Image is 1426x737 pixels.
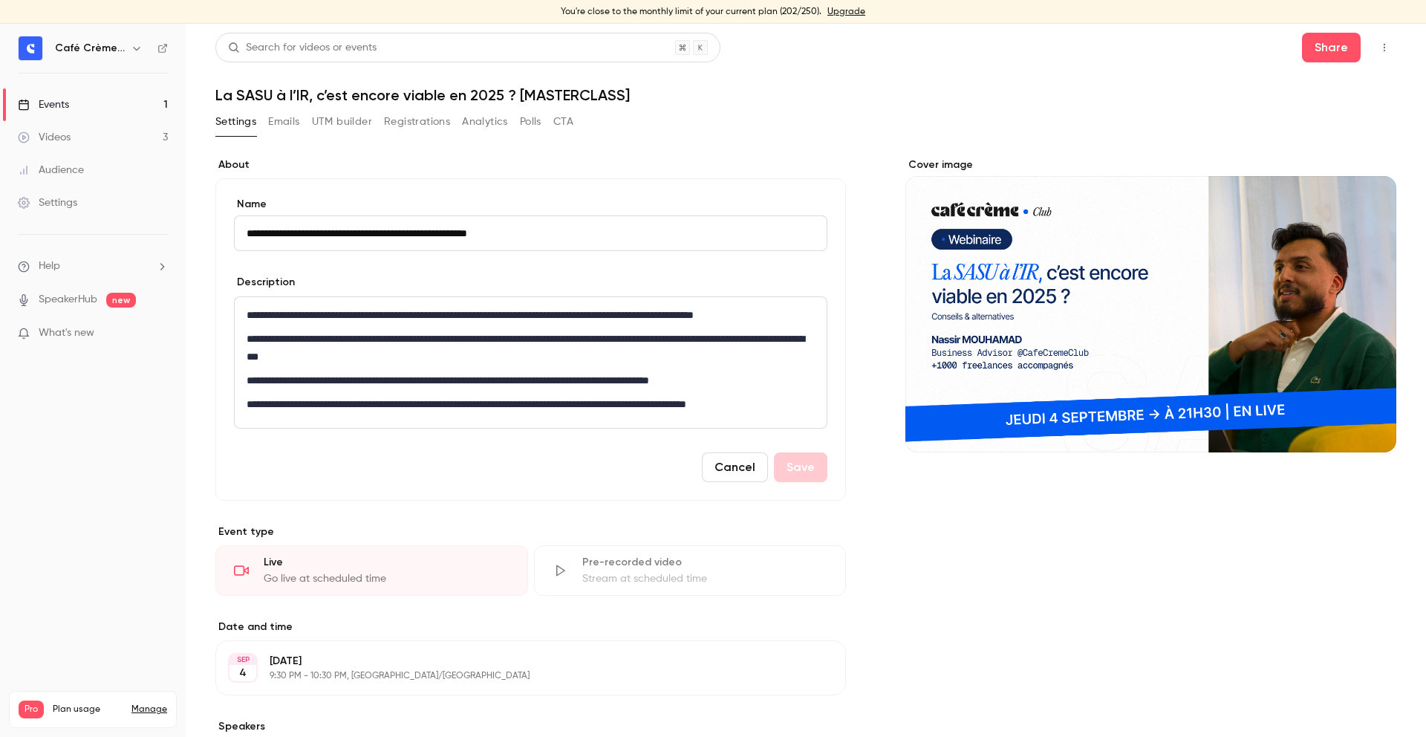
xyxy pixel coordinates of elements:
section: description [234,296,827,429]
p: Event type [215,525,846,539]
section: Cover image [905,158,1396,452]
p: 4 [239,666,247,681]
a: Manage [131,704,167,715]
p: [DATE] [270,654,767,669]
div: LiveGo live at scheduled time [215,545,528,596]
span: Plan usage [53,704,123,715]
li: help-dropdown-opener [18,259,168,274]
a: SpeakerHub [39,292,97,308]
button: Analytics [462,110,508,134]
div: Pre-recorded video [582,555,828,570]
div: Go live at scheduled time [264,571,509,586]
label: About [215,158,846,172]
label: Speakers [215,719,846,734]
div: Settings [18,195,77,210]
h1: La SASU à l’IR, c’est encore viable en 2025 ? [MASTERCLASS] [215,86,1396,104]
div: Live [264,555,509,570]
label: Description [234,275,295,290]
button: Settings [215,110,256,134]
div: Audience [18,163,84,178]
img: Café Crème Club [19,36,42,60]
div: Events [18,97,69,112]
label: Name [234,197,827,212]
p: 9:30 PM - 10:30 PM, [GEOGRAPHIC_DATA]/[GEOGRAPHIC_DATA] [270,670,767,682]
div: Pre-recorded videoStream at scheduled time [534,545,847,596]
button: Cancel [702,452,768,482]
button: CTA [553,110,573,134]
div: SEP [229,655,256,665]
span: What's new [39,325,94,341]
span: Pro [19,701,44,718]
button: Registrations [384,110,450,134]
button: UTM builder [312,110,372,134]
button: Emails [268,110,299,134]
div: Stream at scheduled time [582,571,828,586]
div: Videos [18,130,71,145]
h6: Café Crème Club [55,41,125,56]
button: Share [1302,33,1361,62]
label: Date and time [215,620,846,634]
span: new [106,293,136,308]
span: Help [39,259,60,274]
div: Search for videos or events [228,40,377,56]
a: Upgrade [827,6,865,18]
div: editor [235,297,827,428]
button: Polls [520,110,541,134]
label: Cover image [905,158,1396,172]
